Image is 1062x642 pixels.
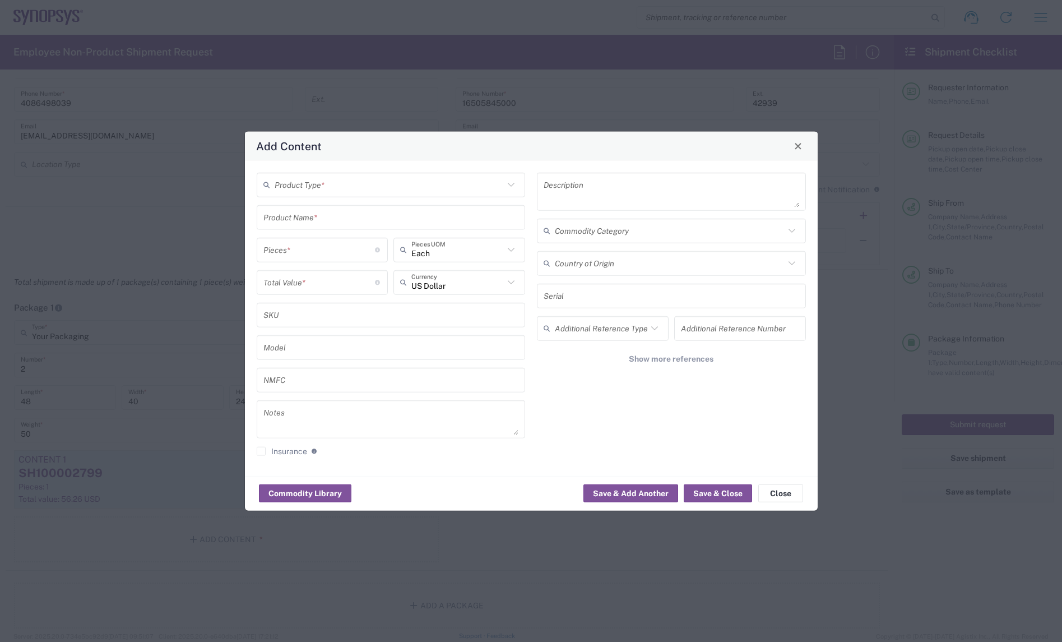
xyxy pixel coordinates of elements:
[790,138,806,154] button: Close
[259,484,351,502] button: Commodity Library
[629,353,713,364] span: Show more references
[257,446,307,455] label: Insurance
[583,484,678,502] button: Save & Add Another
[684,484,752,502] button: Save & Close
[256,138,322,154] h4: Add Content
[758,484,803,502] button: Close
